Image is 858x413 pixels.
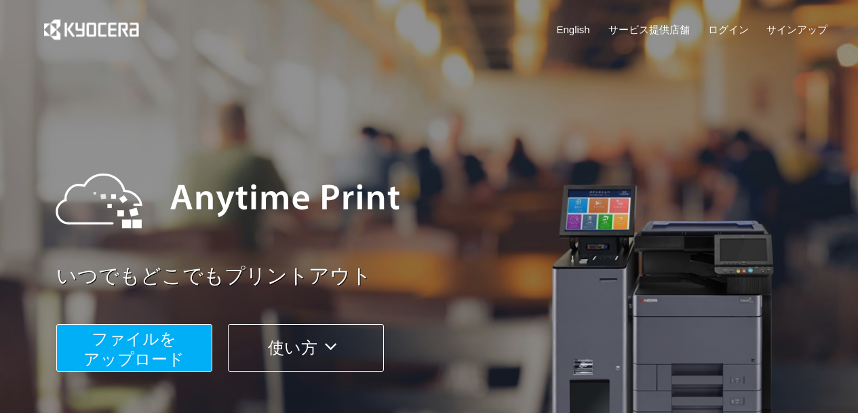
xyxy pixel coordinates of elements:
[608,22,690,37] a: サービス提供店舗
[83,330,184,368] span: ファイルを ​​アップロード
[557,22,590,37] a: English
[56,262,836,291] a: いつでもどこでもプリントアウト
[228,324,384,372] button: 使い方
[766,22,827,37] a: サインアップ
[56,324,212,372] button: ファイルを​​アップロード
[708,22,749,37] a: ログイン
